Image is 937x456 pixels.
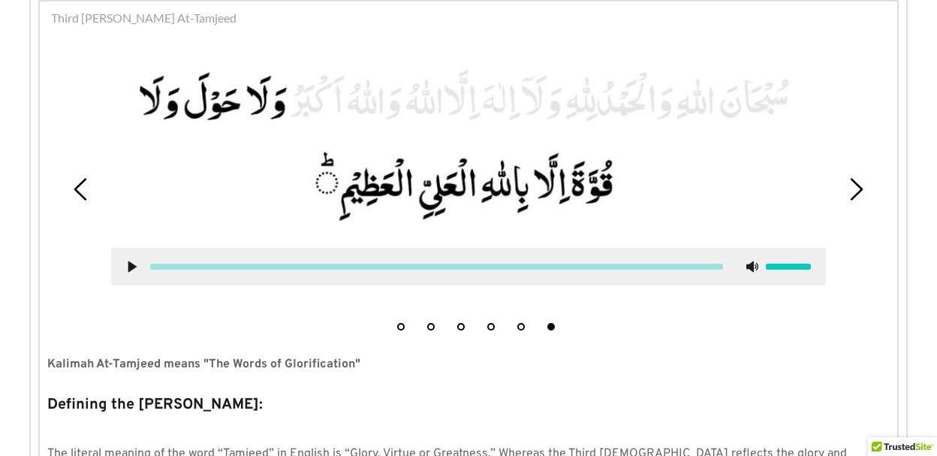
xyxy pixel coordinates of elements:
[487,323,495,331] button: 4 of 6
[427,323,435,331] button: 2 of 6
[397,323,405,331] button: 1 of 6
[47,357,360,372] strong: Kalimah At-Tamjeed means "The Words of Glorification"
[457,323,465,331] button: 3 of 6
[47,395,263,415] strong: Defining the [PERSON_NAME]:
[547,323,555,331] button: 6 of 6
[517,323,525,331] button: 5 of 6
[51,9,237,27] span: Third [PERSON_NAME] At-Tamjeed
